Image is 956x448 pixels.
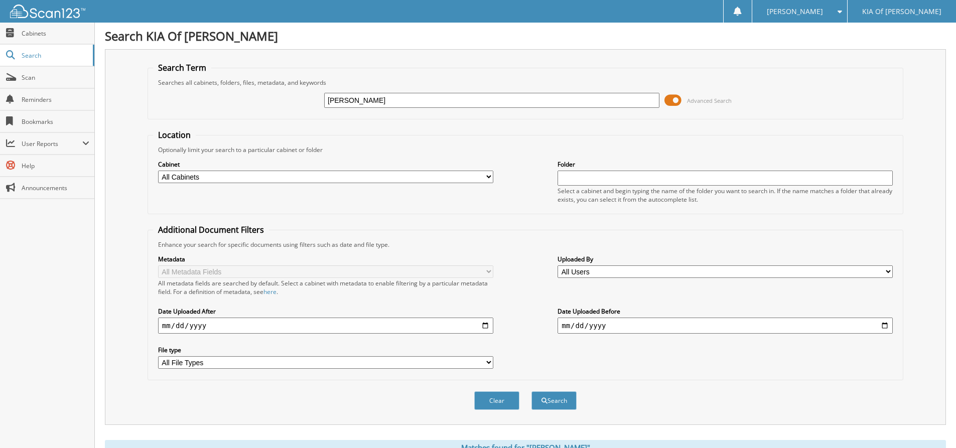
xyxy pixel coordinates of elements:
span: User Reports [22,139,82,148]
div: Searches all cabinets, folders, files, metadata, and keywords [153,78,898,87]
label: Uploaded By [558,255,893,263]
div: Select a cabinet and begin typing the name of the folder you want to search in. If the name match... [558,187,893,204]
span: Advanced Search [687,97,732,104]
div: Enhance your search for specific documents using filters such as date and file type. [153,240,898,249]
label: Date Uploaded Before [558,307,893,316]
img: scan123-logo-white.svg [10,5,85,18]
span: Reminders [22,95,89,104]
legend: Additional Document Filters [153,224,269,235]
input: end [558,318,893,334]
div: All metadata fields are searched by default. Select a cabinet with metadata to enable filtering b... [158,279,493,296]
label: Metadata [158,255,493,263]
span: Cabinets [22,29,89,38]
a: here [263,287,277,296]
label: Cabinet [158,160,493,169]
span: Search [22,51,88,60]
button: Clear [474,391,519,410]
span: Scan [22,73,89,82]
span: KIA Of [PERSON_NAME] [862,9,941,15]
button: Search [531,391,577,410]
legend: Location [153,129,196,140]
label: File type [158,346,493,354]
span: Bookmarks [22,117,89,126]
span: [PERSON_NAME] [767,9,823,15]
legend: Search Term [153,62,211,73]
span: Help [22,162,89,170]
h1: Search KIA Of [PERSON_NAME] [105,28,946,44]
input: start [158,318,493,334]
label: Folder [558,160,893,169]
div: Optionally limit your search to a particular cabinet or folder [153,145,898,154]
label: Date Uploaded After [158,307,493,316]
span: Announcements [22,184,89,192]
